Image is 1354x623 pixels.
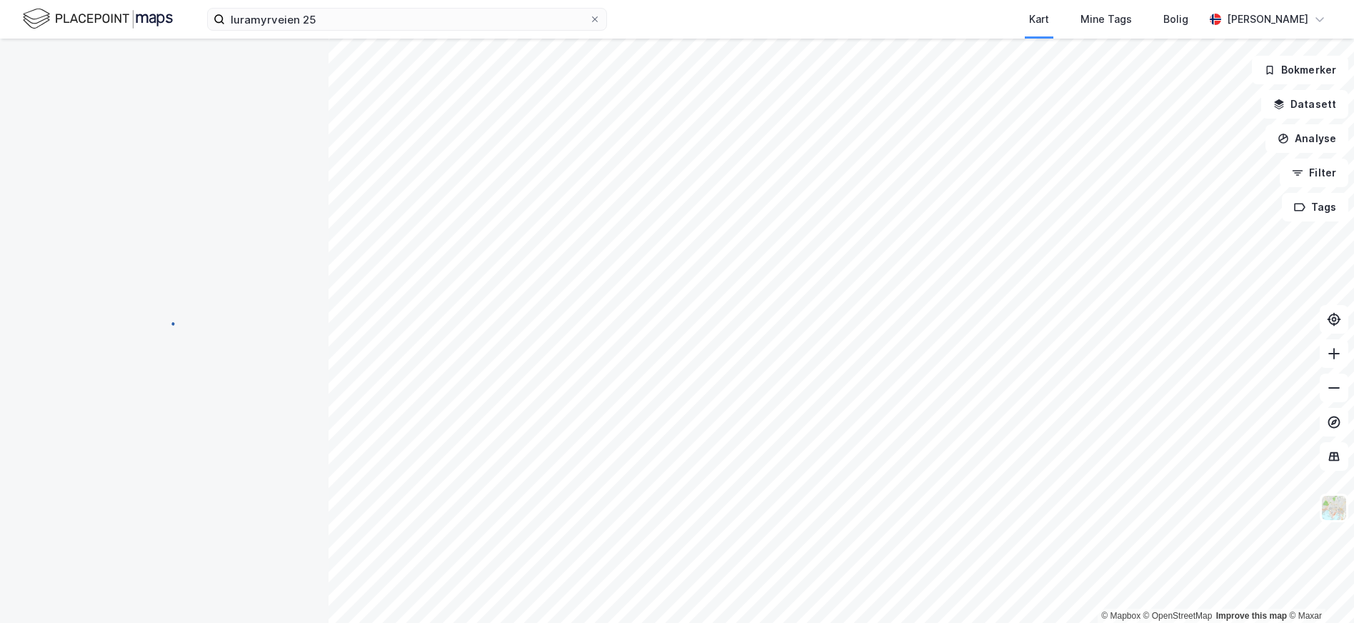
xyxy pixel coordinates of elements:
[1283,554,1354,623] iframe: Chat Widget
[1283,554,1354,623] div: Kontrollprogram for chat
[1080,11,1132,28] div: Mine Tags
[1227,11,1308,28] div: [PERSON_NAME]
[1320,494,1348,522] img: Z
[1216,611,1287,621] a: Improve this map
[1101,611,1140,621] a: Mapbox
[1261,90,1348,119] button: Datasett
[1029,11,1049,28] div: Kart
[1265,124,1348,153] button: Analyse
[225,9,589,30] input: Søk på adresse, matrikkel, gårdeiere, leietakere eller personer
[1163,11,1188,28] div: Bolig
[1282,193,1348,221] button: Tags
[1143,611,1213,621] a: OpenStreetMap
[23,6,173,31] img: logo.f888ab2527a4732fd821a326f86c7f29.svg
[153,311,176,334] img: spinner.a6d8c91a73a9ac5275cf975e30b51cfb.svg
[1252,56,1348,84] button: Bokmerker
[1280,159,1348,187] button: Filter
